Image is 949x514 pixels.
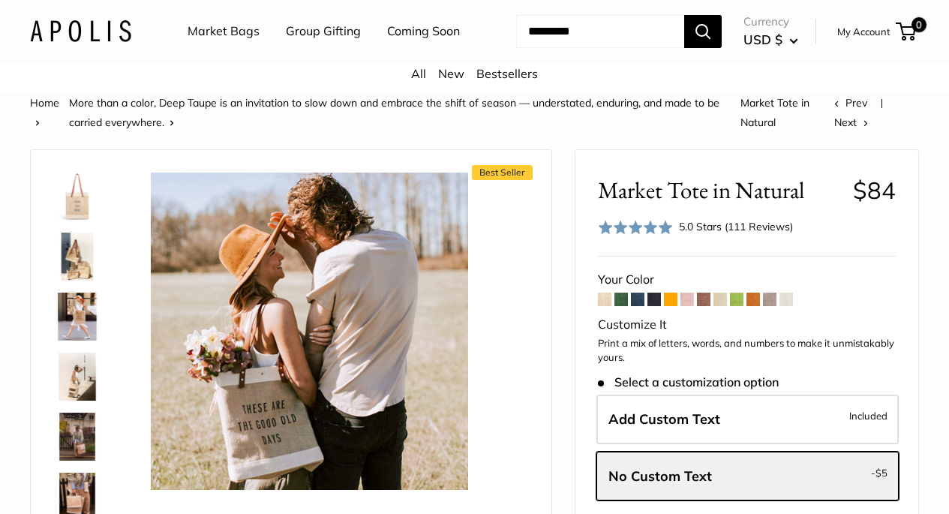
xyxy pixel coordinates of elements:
label: Add Custom Text [596,395,899,444]
div: Customize It [598,314,896,336]
div: 5.0 Stars (111 Reviews) [598,216,793,238]
span: Add Custom Text [608,410,720,428]
a: description_Effortless style that elevates every moment [50,350,104,404]
a: Next [834,116,868,129]
a: Prev [834,96,867,110]
label: Leave Blank [596,452,899,501]
span: Best Seller [472,165,533,180]
a: More than a color, Deep Taupe is an invitation to slow down and embrace the shift of season — und... [69,96,719,129]
span: Select a customization option [598,375,779,389]
a: description_Make it yours with custom printed text. [50,170,104,224]
span: Market Tote in Natural [598,176,842,204]
a: Market Bags [188,20,260,43]
span: Included [849,407,887,425]
input: Search... [516,15,684,48]
span: - [871,464,887,482]
button: USD $ [743,28,798,52]
div: 5.0 Stars (111 Reviews) [679,218,793,235]
img: description_Effortless style that elevates every moment [53,353,101,401]
img: description_The Original Market bag in its 4 native styles [53,233,101,281]
a: New [438,66,464,81]
a: All [411,66,426,81]
div: Your Color [598,269,896,291]
a: Market Tote in Natural [50,410,104,464]
button: Search [684,15,722,48]
p: Print a mix of letters, words, and numbers to make it unmistakably yours. [598,336,896,365]
img: description_Make it yours with custom printed text. [53,173,101,221]
span: $84 [853,176,896,205]
a: Bestsellers [476,66,538,81]
span: USD $ [743,32,782,47]
a: description_The Original Market bag in its 4 native styles [50,230,104,284]
span: 0 [911,17,926,32]
span: $5 [875,467,887,479]
a: Group Gifting [286,20,361,43]
span: Market Tote in Natural [740,96,809,129]
img: Apolis [30,20,131,42]
a: 0 [897,23,916,41]
img: Market Tote in Natural [53,293,101,341]
img: Market Tote in Natural [151,173,468,490]
nav: Breadcrumb [30,93,834,132]
a: Market Tote in Natural [50,290,104,344]
a: Home [30,96,59,110]
span: No Custom Text [608,467,712,485]
a: My Account [837,23,890,41]
span: Currency [743,11,798,32]
img: Market Tote in Natural [53,413,101,461]
a: Coming Soon [387,20,460,43]
iframe: Sign Up via Text for Offers [12,457,161,502]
